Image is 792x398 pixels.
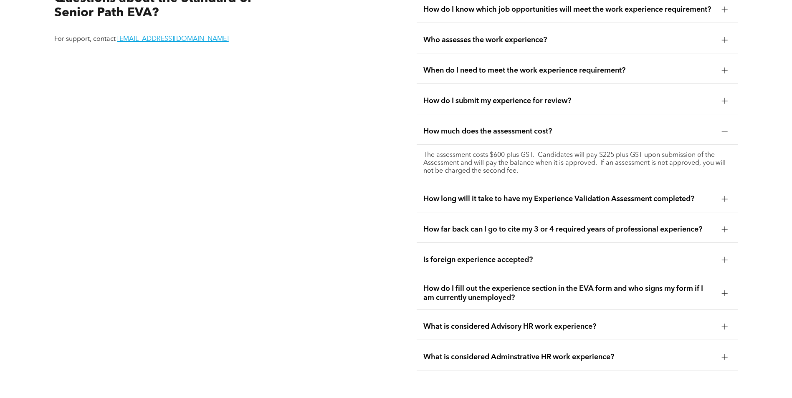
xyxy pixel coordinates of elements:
[423,96,715,106] span: How do I submit my experience for review?
[423,225,715,234] span: How far back can I go to cite my 3 or 4 required years of professional experience?
[423,35,715,45] span: Who assesses the work experience?
[423,127,715,136] span: How much does the assessment cost?
[423,194,715,204] span: How long will it take to have my Experience Validation Assessment completed?
[423,66,715,75] span: When do I need to meet the work experience requirement?
[423,284,715,302] span: How do I fill out the experience section in the EVA form and who signs my form if I am currently ...
[423,5,715,14] span: How do I know which job opportunities will meet the work experience requirement?
[423,353,715,362] span: What is considered Adminstrative HR work experience?
[54,36,116,43] span: For support, contact
[423,322,715,331] span: What is considered Advisory HR work experience?
[423,151,731,175] p: The assessment costs $600 plus GST. Candidates will pay $225 plus GST upon submission of the Asse...
[117,36,229,43] a: [EMAIL_ADDRESS][DOMAIN_NAME]
[423,255,715,264] span: Is foreign experience accepted?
